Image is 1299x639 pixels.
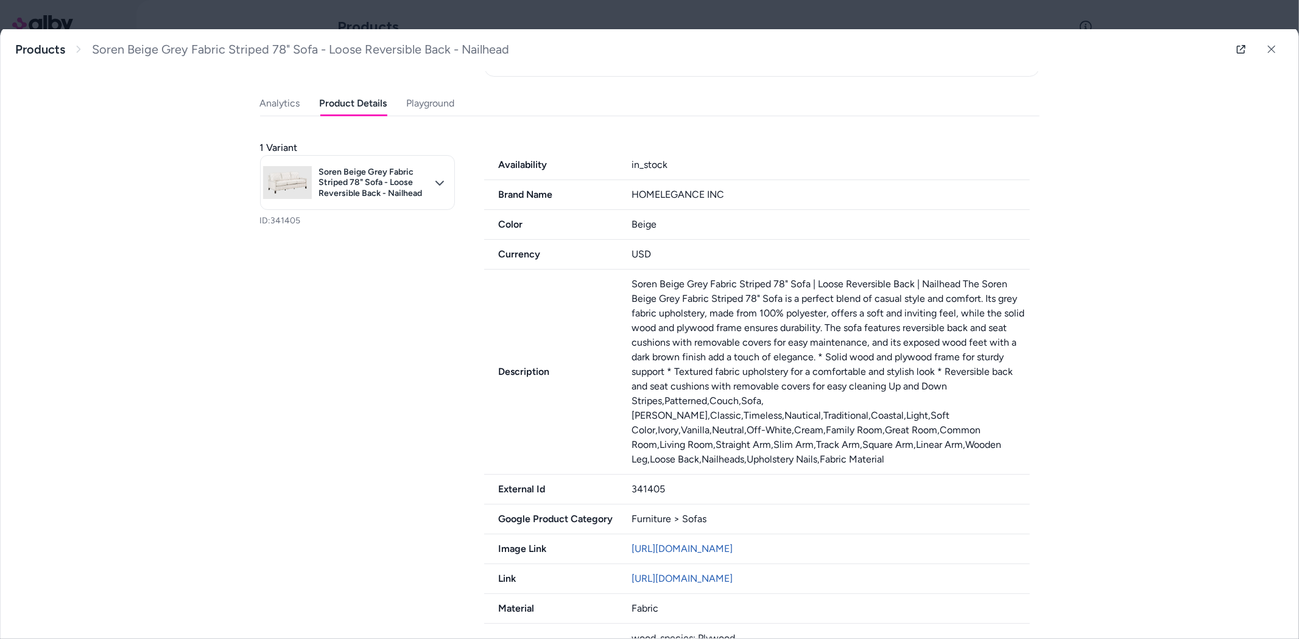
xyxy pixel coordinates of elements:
a: [URL][DOMAIN_NAME] [632,573,733,584]
a: [URL][DOMAIN_NAME] [632,543,733,554]
div: HOMELEGANCE INC [632,187,1030,202]
button: Playground [407,91,455,116]
span: Image Link [484,542,618,556]
span: Currency [484,247,618,262]
a: Products [15,42,65,57]
div: Fabric [632,601,1030,616]
span: Soren Beige Grey Fabric Striped 78" Sofa - Loose Reversible Back - Nailhead [319,167,428,199]
button: Analytics [260,91,300,116]
div: Beige [632,217,1030,232]
img: 341405_beige_fabric_sofa_signature_62321.jpg [263,158,312,207]
span: Brand Name [484,187,618,202]
span: Description [484,365,618,379]
span: Google Product Category [484,512,618,526]
span: Color [484,217,618,232]
div: USD [632,247,1030,262]
div: 341405 [632,482,1030,497]
span: External Id [484,482,618,497]
span: 1 Variant [260,141,298,155]
span: Link [484,571,618,586]
div: in_stock [632,158,1030,172]
span: Availability [484,158,618,172]
p: ID: 341405 [260,215,455,227]
nav: breadcrumb [15,42,509,57]
span: Material [484,601,618,616]
span: Soren Beige Grey Fabric Striped 78" Sofa - Loose Reversible Back - Nailhead [92,42,509,57]
div: Furniture > Sofas [632,512,1030,526]
button: Product Details [320,91,387,116]
button: Soren Beige Grey Fabric Striped 78" Sofa - Loose Reversible Back - Nailhead [260,155,455,210]
p: Soren Beige Grey Fabric Striped 78" Sofa | Loose Reversible Back | Nailhead The Soren Beige Grey ... [632,277,1030,467]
